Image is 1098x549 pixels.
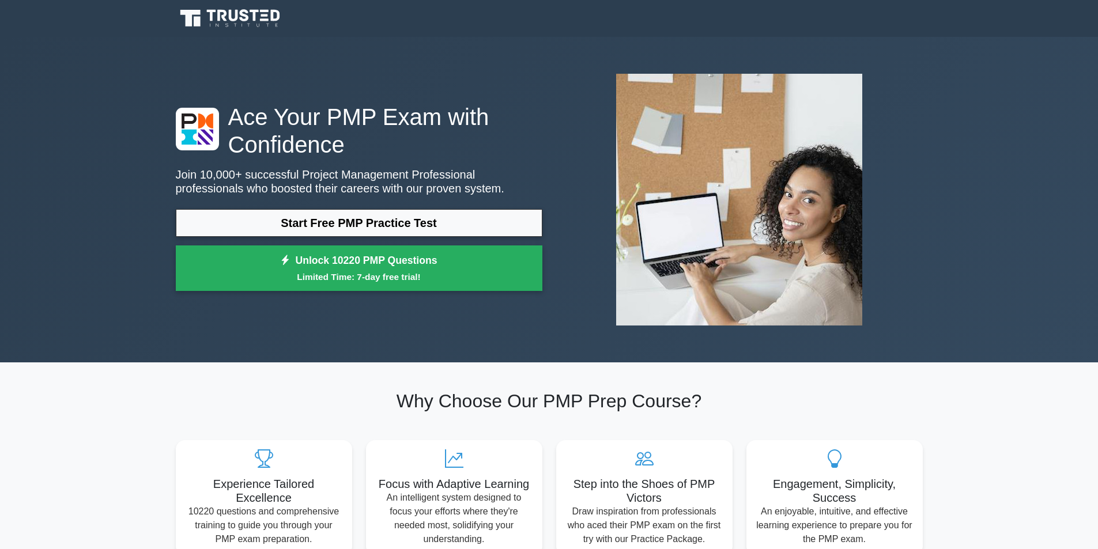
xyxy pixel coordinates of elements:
[176,390,923,412] h2: Why Choose Our PMP Prep Course?
[176,168,542,195] p: Join 10,000+ successful Project Management Professional professionals who boosted their careers w...
[176,209,542,237] a: Start Free PMP Practice Test
[176,103,542,158] h1: Ace Your PMP Exam with Confidence
[565,505,723,546] p: Draw inspiration from professionals who aced their PMP exam on the first try with our Practice Pa...
[176,245,542,291] a: Unlock 10220 PMP QuestionsLimited Time: 7-day free trial!
[190,270,528,283] small: Limited Time: 7-day free trial!
[185,505,343,546] p: 10220 questions and comprehensive training to guide you through your PMP exam preparation.
[375,477,533,491] h5: Focus with Adaptive Learning
[756,505,914,546] p: An enjoyable, intuitive, and effective learning experience to prepare you for the PMP exam.
[756,477,914,505] h5: Engagement, Simplicity, Success
[375,491,533,546] p: An intelligent system designed to focus your efforts where they're needed most, solidifying your ...
[565,477,723,505] h5: Step into the Shoes of PMP Victors
[185,477,343,505] h5: Experience Tailored Excellence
